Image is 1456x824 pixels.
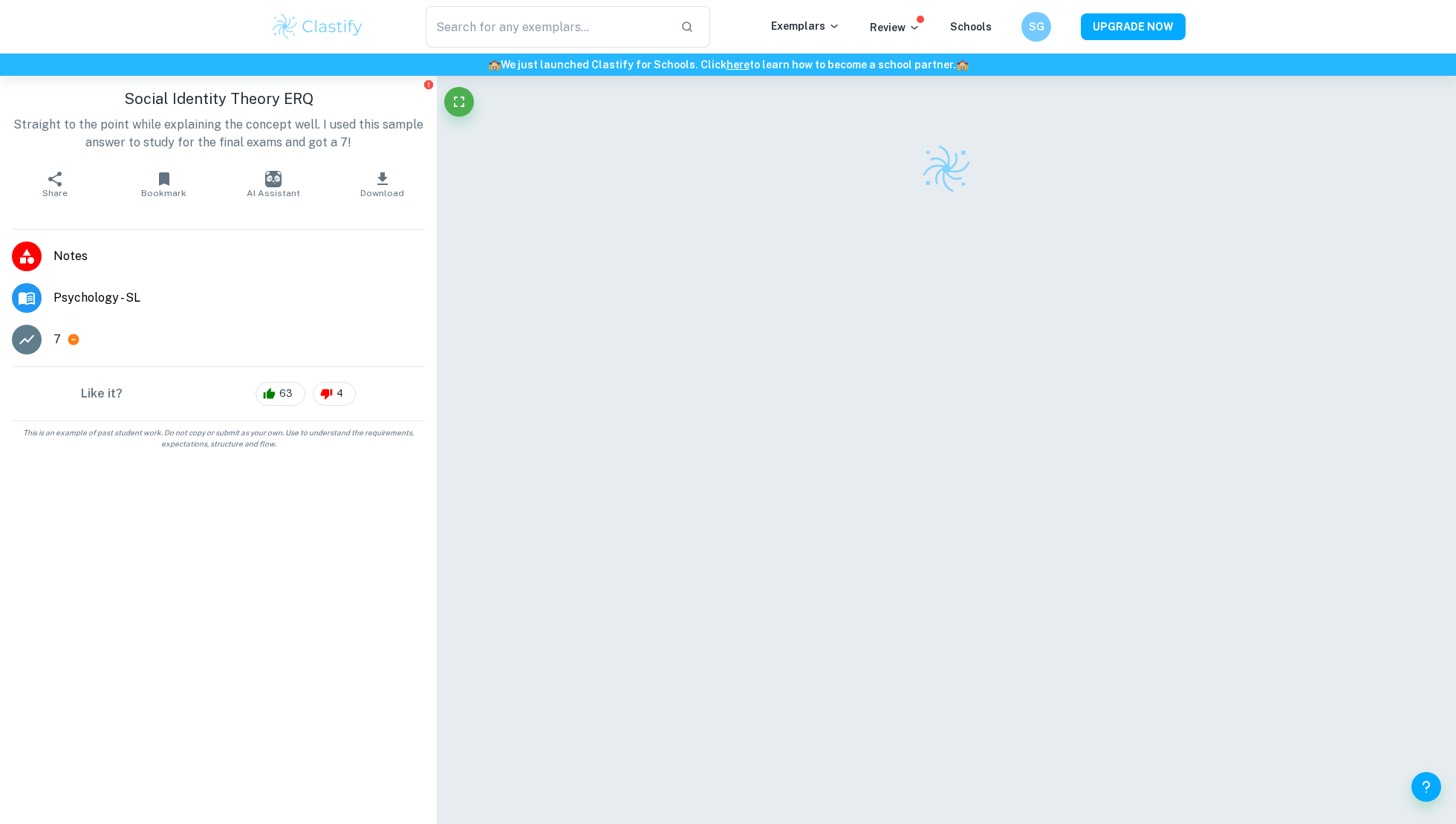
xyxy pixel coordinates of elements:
[328,386,351,401] span: 4
[426,6,669,48] input: Search for any exemplars...
[141,188,186,198] span: Bookmark
[53,289,425,307] span: Psychology - SL
[956,59,969,71] span: 🏫
[109,163,218,205] button: Bookmark
[12,88,425,110] h1: Social Identity Theory ERQ
[727,59,750,71] a: here
[1081,13,1186,40] button: UPGRADE NOW
[256,382,305,406] div: 63
[270,12,365,42] img: Clastify logo
[1028,19,1045,35] h6: SG
[265,171,282,187] img: AI Assistant
[3,56,1453,73] h6: We just launched Clastify for Schools. Click to learn how to become a school partner.
[53,247,425,265] span: Notes
[42,188,68,198] span: Share
[328,163,437,205] button: Download
[920,143,972,195] img: Clastify logo
[81,385,123,403] h6: Like it?
[247,188,300,198] span: AI Assistant
[1021,12,1051,42] button: SG
[1411,772,1441,802] button: Help and Feedback
[218,163,328,205] button: AI Assistant
[771,18,840,34] p: Exemplars
[444,87,474,117] button: Fullscreen
[12,116,425,152] p: Straight to the point while explaining the concept well. I used this sample answer to study for t...
[313,382,356,406] div: 4
[423,79,434,90] button: Report issue
[53,331,61,348] p: 7
[950,21,992,33] a: Schools
[271,386,301,401] span: 63
[870,19,920,36] p: Review
[6,427,431,450] span: This is an example of past student work. Do not copy or submit as your own. Use to understand the...
[488,59,501,71] span: 🏫
[360,188,404,198] span: Download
